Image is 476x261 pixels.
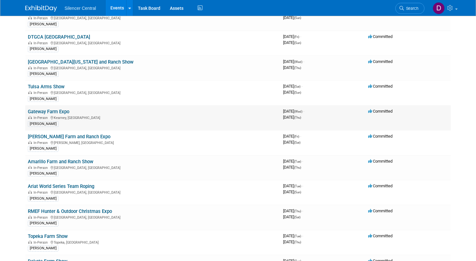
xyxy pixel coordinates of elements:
[368,183,393,188] span: Committed
[28,159,93,165] a: Amarillo Farm and Ranch Show
[283,233,303,238] span: [DATE]
[302,183,303,188] span: -
[28,239,278,245] div: Topeka, [GEOGRAPHIC_DATA]
[34,141,50,145] span: In-Person
[28,190,32,194] img: In-Person Event
[34,91,50,95] span: In-Person
[433,2,445,14] img: Dean Woods
[28,134,110,140] a: [PERSON_NAME] Farm and Ranch Expo
[368,159,393,164] span: Committed
[34,66,50,70] span: In-Person
[294,135,299,138] span: (Fri)
[34,215,50,220] span: In-Person
[28,141,32,144] img: In-Person Event
[303,59,304,64] span: -
[294,60,302,64] span: (Wed)
[34,41,50,45] span: In-Person
[294,41,301,45] span: (Sun)
[294,91,301,94] span: (Sun)
[28,46,59,52] div: [PERSON_NAME]
[34,190,50,195] span: In-Person
[28,96,59,102] div: [PERSON_NAME]
[283,65,301,70] span: [DATE]
[28,121,59,127] div: [PERSON_NAME]
[294,184,301,188] span: (Tue)
[368,84,393,89] span: Committed
[28,233,68,239] a: Topeka Farm Show
[302,159,303,164] span: -
[28,71,59,77] div: [PERSON_NAME]
[28,22,59,27] div: [PERSON_NAME]
[28,84,65,90] a: Tulsa Arms Show
[28,40,278,45] div: [GEOGRAPHIC_DATA], [GEOGRAPHIC_DATA]
[368,233,393,238] span: Committed
[283,90,301,95] span: [DATE]
[294,209,301,213] span: (Thu)
[28,15,278,20] div: [GEOGRAPHIC_DATA], [GEOGRAPHIC_DATA]
[283,109,304,114] span: [DATE]
[65,6,96,11] span: Silencer Central
[294,234,301,238] span: (Tue)
[28,146,59,152] div: [PERSON_NAME]
[294,116,301,119] span: (Thu)
[283,59,304,64] span: [DATE]
[283,34,301,39] span: [DATE]
[283,115,301,120] span: [DATE]
[294,110,302,113] span: (Wed)
[25,5,57,12] img: ExhibitDay
[294,240,301,244] span: (Thu)
[34,166,50,170] span: In-Person
[294,85,300,88] span: (Sat)
[368,109,393,114] span: Committed
[34,116,50,120] span: In-Person
[28,16,32,19] img: In-Person Event
[283,190,301,194] span: [DATE]
[28,214,278,220] div: [GEOGRAPHIC_DATA], [GEOGRAPHIC_DATA]
[294,16,301,20] span: (Sun)
[28,116,32,119] img: In-Person Event
[28,41,32,44] img: In-Person Event
[283,15,301,20] span: [DATE]
[28,208,112,214] a: RMEF Hunter & Outdoor Christmas Expo
[283,165,301,170] span: [DATE]
[283,84,302,89] span: [DATE]
[28,109,69,115] a: Gateway Farm Expo
[300,34,301,39] span: -
[28,91,32,94] img: In-Person Event
[283,239,301,244] span: [DATE]
[28,240,32,244] img: In-Person Event
[34,16,50,20] span: In-Person
[28,34,90,40] a: DTGCA [GEOGRAPHIC_DATA]
[294,66,301,70] span: (Thu)
[28,115,278,120] div: Kearney, [GEOGRAPHIC_DATA]
[28,65,278,70] div: [GEOGRAPHIC_DATA], [GEOGRAPHIC_DATA]
[28,166,32,169] img: In-Person Event
[28,59,133,65] a: [GEOGRAPHIC_DATA][US_STATE] and Ranch Show
[28,140,278,145] div: [PERSON_NAME], [GEOGRAPHIC_DATA]
[28,245,59,251] div: [PERSON_NAME]
[28,171,59,177] div: [PERSON_NAME]
[28,190,278,195] div: [GEOGRAPHIC_DATA], [GEOGRAPHIC_DATA]
[302,233,303,238] span: -
[283,40,301,45] span: [DATE]
[28,66,32,69] img: In-Person Event
[294,141,300,144] span: (Sat)
[294,160,301,163] span: (Tue)
[294,215,300,219] span: (Sat)
[395,3,424,14] a: Search
[294,166,301,169] span: (Thu)
[28,183,94,189] a: Ariat World Series Team Roping
[404,6,418,11] span: Search
[368,34,393,39] span: Committed
[303,109,304,114] span: -
[302,208,303,213] span: -
[283,208,303,213] span: [DATE]
[28,196,59,202] div: [PERSON_NAME]
[368,134,393,139] span: Committed
[283,214,300,219] span: [DATE]
[300,134,301,139] span: -
[368,208,393,213] span: Committed
[28,90,278,95] div: [GEOGRAPHIC_DATA], [GEOGRAPHIC_DATA]
[368,59,393,64] span: Committed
